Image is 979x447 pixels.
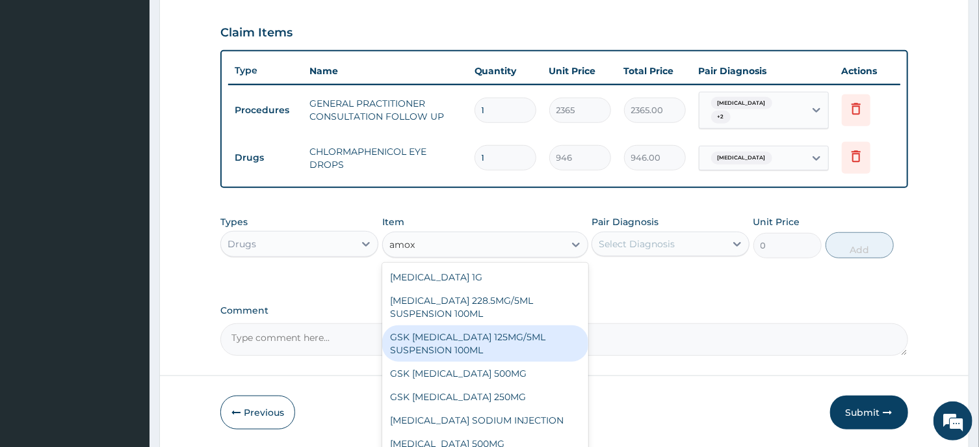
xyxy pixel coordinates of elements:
label: Unit Price [753,215,800,228]
th: Total Price [618,58,692,84]
label: Comment [220,305,907,316]
td: GENERAL PRACTITIONER CONSULTATION FOLLOW UP [303,90,467,129]
div: Select Diagnosis [599,237,675,251]
div: [MEDICAL_DATA] 228.5MG/5ML SUSPENSION 100ML [382,289,588,325]
td: Procedures [228,98,303,122]
div: GSK [MEDICAL_DATA] 500MG [382,362,588,385]
span: We're online! [75,138,179,269]
div: [MEDICAL_DATA] SODIUM INJECTION [382,409,588,432]
td: CHLORMAPHENICOL EYE DROPS [303,139,467,178]
textarea: Type your message and hit 'Enter' [7,304,248,349]
td: Drugs [228,146,303,170]
th: Actions [835,58,900,84]
label: Item [382,215,404,228]
div: Chat with us now [68,73,218,90]
button: Add [826,232,894,258]
span: + 2 [711,111,731,124]
div: GSK [MEDICAL_DATA] 250MG [382,385,588,409]
div: Minimize live chat window [213,7,244,38]
div: [MEDICAL_DATA] 1G [382,265,588,289]
img: d_794563401_company_1708531726252_794563401 [24,65,53,98]
th: Type [228,59,303,83]
span: [MEDICAL_DATA] [711,152,772,165]
div: GSK [MEDICAL_DATA] 125MG/5ML SUSPENSION 100ML [382,325,588,362]
h3: Claim Items [220,26,293,40]
span: [MEDICAL_DATA] [711,97,772,110]
th: Unit Price [543,58,618,84]
button: Previous [220,396,295,429]
label: Pair Diagnosis [592,215,659,228]
label: Types [220,217,248,228]
div: Drugs [228,237,256,251]
th: Quantity [468,58,543,84]
button: Submit [830,396,908,429]
th: Pair Diagnosis [692,58,835,84]
th: Name [303,58,467,84]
